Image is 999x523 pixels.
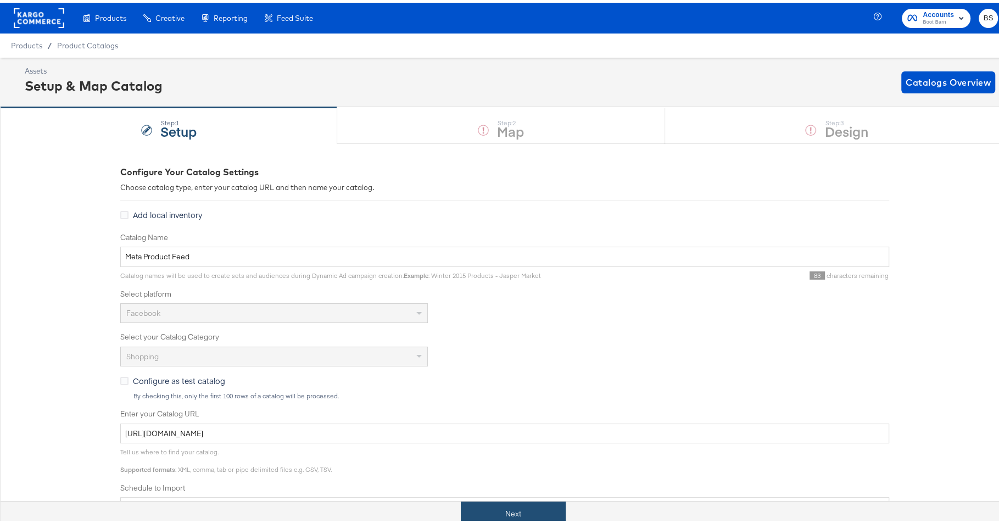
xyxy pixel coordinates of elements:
[120,244,889,264] input: Name your catalog e.g. My Dynamic Product Catalog
[923,15,954,24] span: Boot Barn
[120,463,175,471] strong: Supported formats
[25,63,163,74] div: Assets
[983,9,994,22] span: BS
[214,11,248,20] span: Reporting
[979,6,998,25] button: BS
[404,269,428,277] strong: Example
[25,74,163,92] div: Setup & Map Catalog
[120,329,889,340] label: Select your Catalog Category
[155,11,185,20] span: Creative
[120,269,541,277] span: Catalog names will be used to create sets and audiences during Dynamic Ad campaign creation. : Wi...
[277,11,313,20] span: Feed Suite
[120,163,889,176] div: Configure Your Catalog Settings
[120,421,889,441] input: Enter Catalog URL, e.g. http://www.example.com/products.xml
[541,269,889,277] div: characters remaining
[810,269,825,277] span: 83
[95,11,126,20] span: Products
[120,286,889,297] label: Select platform
[120,406,889,416] label: Enter your Catalog URL
[160,116,197,124] div: Step: 1
[42,38,57,47] span: /
[923,7,954,18] span: Accounts
[133,372,225,383] span: Configure as test catalog
[120,445,332,471] span: Tell us where to find your catalog. : XML, comma, tab or pipe delimited files e.g. CSV, TSV.
[120,180,889,190] div: Choose catalog type, enter your catalog URL and then name your catalog.
[126,305,160,315] span: Facebook
[120,230,889,240] label: Catalog Name
[120,480,889,491] label: Schedule to Import
[57,38,118,47] a: Product Catalogs
[11,38,42,47] span: Products
[126,349,159,359] span: Shopping
[133,390,889,397] div: By checking this, only the first 100 rows of a catalog will be processed.
[902,6,970,25] button: AccountsBoot Barn
[160,119,197,137] strong: Setup
[901,69,995,91] button: Catalogs Overview
[133,207,202,218] span: Add local inventory
[906,72,991,87] span: Catalogs Overview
